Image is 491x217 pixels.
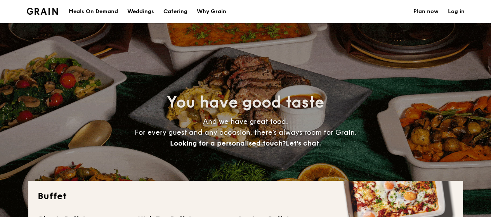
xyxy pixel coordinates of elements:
[167,93,324,112] span: You have good taste
[170,139,286,148] span: Looking for a personalised touch?
[27,8,58,15] img: Grain
[38,190,454,203] h2: Buffet
[27,8,58,15] a: Logotype
[286,139,321,148] span: Let's chat.
[135,117,357,148] span: And we have great food. For every guest and any occasion, there’s always room for Grain.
